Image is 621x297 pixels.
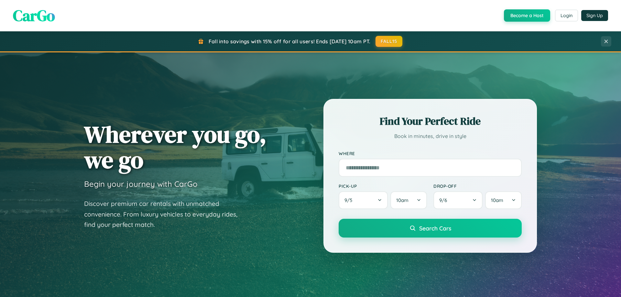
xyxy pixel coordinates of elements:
[209,38,371,45] span: Fall into savings with 15% off for all users! Ends [DATE] 10am PT.
[344,197,355,203] span: 9 / 5
[339,132,522,141] p: Book in minutes, drive in style
[581,10,608,21] button: Sign Up
[13,5,55,26] span: CarGo
[485,191,522,209] button: 10am
[339,151,522,156] label: Where
[339,183,427,189] label: Pick-up
[376,36,403,47] button: FALL15
[419,225,451,232] span: Search Cars
[396,197,409,203] span: 10am
[339,219,522,238] button: Search Cars
[84,198,246,230] p: Discover premium car rentals with unmatched convenience. From luxury vehicles to everyday rides, ...
[491,197,503,203] span: 10am
[390,191,427,209] button: 10am
[84,122,267,173] h1: Wherever you go, we go
[555,10,578,21] button: Login
[339,191,388,209] button: 9/5
[504,9,550,22] button: Become a Host
[339,114,522,128] h2: Find Your Perfect Ride
[433,191,483,209] button: 9/6
[433,183,522,189] label: Drop-off
[439,197,450,203] span: 9 / 6
[84,179,198,189] h3: Begin your journey with CarGo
